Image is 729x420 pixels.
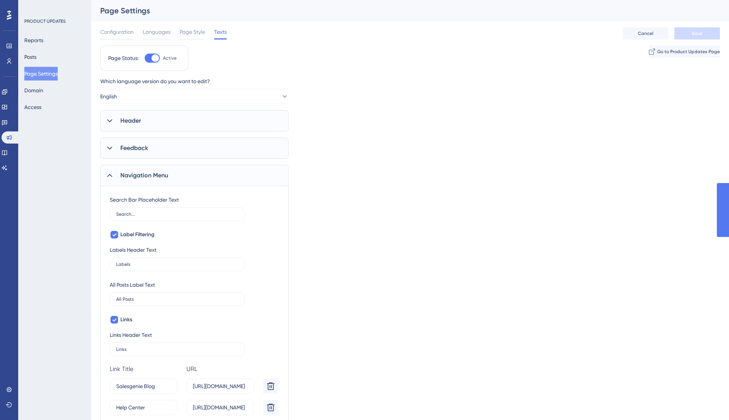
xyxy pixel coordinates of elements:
[100,92,117,101] span: English
[193,382,248,390] input: https://www.example.com
[623,27,668,39] button: Cancel
[116,347,238,352] input: Links
[116,403,171,412] input: Link Title
[100,77,210,86] span: Which language version do you want to edit?
[193,403,248,412] input: https://www.example.com
[116,297,238,302] input: All Posts
[110,365,177,373] div: Link Title
[697,390,720,413] iframe: UserGuiding AI Assistant Launcher
[24,18,66,24] div: PRODUCT UPDATES
[100,27,134,36] span: Configuration
[110,280,155,289] div: All Posts Label Text
[24,84,43,97] button: Domain
[100,89,289,104] button: English
[110,330,152,339] div: Links Header Text
[692,30,702,36] span: Save
[24,50,36,64] button: Posts
[24,33,43,47] button: Reports
[100,5,701,16] div: Page Settings
[143,27,170,36] span: Languages
[186,365,254,373] div: URL
[214,27,227,36] span: Texts
[657,49,720,55] span: Go to Product Updates Page
[24,100,41,114] button: Access
[116,382,171,390] input: Link Title
[120,315,132,324] span: Links
[116,212,238,217] input: Search...
[120,116,141,125] span: Header
[110,195,179,204] div: Search Bar Placeholder Text
[120,144,148,153] span: Feedback
[180,27,205,36] span: Page Style
[674,27,720,39] button: Save
[638,30,653,36] span: Cancel
[110,245,156,254] div: Labels Header Text
[120,230,155,239] span: Label Filtering
[649,46,720,58] button: Go to Product Updates Page
[116,262,238,267] input: Labels
[24,67,58,81] button: Page Settings
[163,55,177,61] span: Active
[120,171,168,180] span: Navigation Menu
[108,54,139,63] div: Page Status:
